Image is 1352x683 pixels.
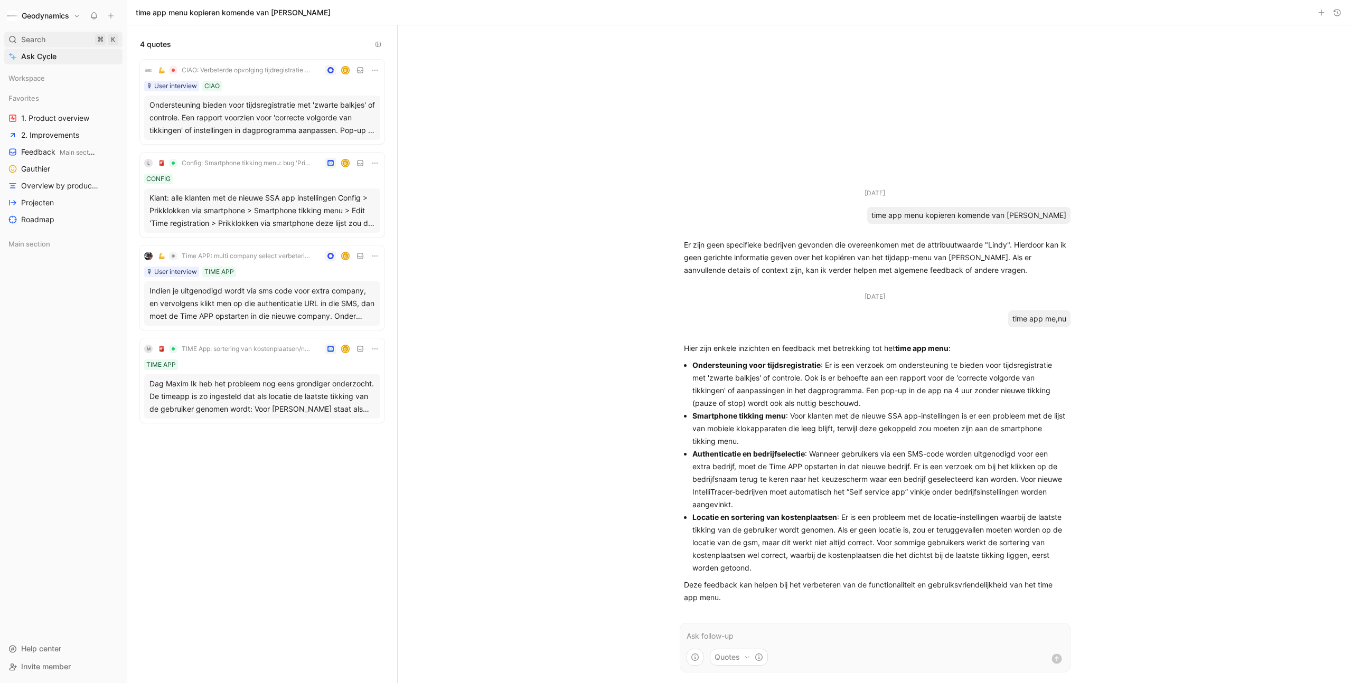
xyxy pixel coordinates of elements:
[4,659,123,675] div: Invite member
[4,236,123,255] div: Main section
[144,66,153,74] img: logo
[149,99,375,137] div: Ondersteuning bieden voor tijdsregistratie met 'zwarte balkjes' of controle. Een rapport voorzien...
[158,160,165,166] img: 🚨
[22,11,69,21] h1: Geodynamics
[4,90,123,106] div: Favorites
[692,411,786,420] strong: Smartphone tikking menu
[21,130,79,140] span: 2. Improvements
[4,110,123,126] a: 1. Product overview
[4,127,123,143] a: 2. Improvements
[21,214,54,225] span: Roadmap
[895,344,949,353] strong: time app menu
[155,64,316,77] button: 💪CIAO: Verbeterde opvolging tijdregistratie bij schoonmaakbedrijven
[21,181,99,191] span: Overview by product area
[182,66,312,74] span: CIAO: Verbeterde opvolging tijdregistratie bij schoonmaakbedrijven
[4,641,123,657] div: Help center
[342,160,349,167] div: G
[4,8,83,23] button: GeodynamicsGeodynamics
[692,410,1066,448] p: : Voor klanten met de nieuwe SSA app-instellingen is er een probleem met de lijst van mobiele klo...
[4,32,123,48] div: Search⌘K
[158,253,165,259] img: 💪
[149,192,375,230] div: Klant: alle klanten met de nieuwe SSA app instellingen Config > Prikklokken via smartphone > Smar...
[865,291,885,302] div: [DATE]
[342,253,349,260] div: G
[21,164,50,174] span: Gauthier
[60,148,98,156] span: Main section
[149,377,375,415] div: Dag Maxim Ik heb het probleem nog eens grondiger onderzocht. De timeapp is zo ingesteld dat als l...
[342,346,349,353] div: G
[144,252,153,260] img: logo
[149,284,375,322] div: Indien je uitgenodigd wordt via sms code voor extra company, en vervolgens klikt men op die authe...
[8,73,45,83] span: Workspace
[4,144,123,160] a: FeedbackMain section
[146,359,176,370] div: TIME APP
[146,81,197,91] div: 🎙 User interview
[684,342,1066,355] p: Hier zijn enkele inzichten en feedback met betrekking tot het :
[8,239,50,249] span: Main section
[4,195,123,211] a: Projecten
[692,511,1066,574] p: : Er is een probleem met de locatie-instellingen waarbij de laatste tikking van de gebruiker word...
[21,50,57,63] span: Ask Cycle
[684,239,1066,277] p: Er zijn geen specifieke bedrijven gevonden die overeenkomen met de attribuutwaarde "Lindy". Hierd...
[204,81,220,91] div: CIAO
[182,252,312,260] span: Time APP: multi company select verbeteringen
[8,93,39,103] span: Favorites
[692,513,837,521] strong: Locatie en sortering van kostenplaatsen
[710,649,768,666] button: Quotes
[342,67,349,74] div: G
[21,644,61,653] span: Help center
[692,449,805,458] strong: Authenticatie en bedrijfselectie
[182,159,312,167] span: Config: Smartphone tikking menu: bug 'Prikklokken via smartphone'
[21,113,89,124] span: 1. Product overview
[21,147,96,158] span: Feedback
[144,345,153,353] div: M
[158,346,165,352] img: 🚨
[155,157,316,169] button: 🚨Config: Smartphone tikking menu: bug 'Prikklokken via smartphone'
[1008,310,1071,327] div: time app me,nu
[692,361,821,369] strong: Ondersteuning voor tijdsregistratie
[4,161,123,177] a: Gauthier
[865,188,885,198] div: [DATE]
[108,34,118,45] div: K
[4,70,123,86] div: Workspace
[21,33,45,46] span: Search
[4,236,123,252] div: Main section
[4,49,123,64] a: Ask Cycle
[684,578,1066,604] p: Deze feedback kan helpen bij het verbeteren van de functionaliteit en gebruiksvriendelijkheid van...
[7,11,17,21] img: Geodynamics
[867,207,1071,224] div: time app menu kopieren komende van [PERSON_NAME]
[144,159,153,167] div: L
[692,448,1066,511] p: : Wanneer gebruikers via een SMS-code worden uitgenodigd voor een extra bedrijf, moet de Time APP...
[182,345,312,353] span: TIME App: sortering van kostenplaatsen/nuttige plaatsen werkt niet altijd
[95,34,106,45] div: ⌘
[158,67,165,73] img: 💪
[204,267,234,277] div: TIME APP
[146,267,197,277] div: 🎙 User interview
[146,174,171,184] div: CONFIG
[155,343,316,355] button: 🚨TIME App: sortering van kostenplaatsen/nuttige plaatsen werkt niet altijd
[21,662,71,671] span: Invite member
[136,7,331,18] h1: time app menu kopieren komende van [PERSON_NAME]
[140,38,171,51] span: 4 quotes
[4,212,123,227] a: Roadmap
[4,178,123,194] a: Overview by product area
[155,250,316,262] button: 💪Time APP: multi company select verbeteringen
[692,359,1066,410] p: : Er is een verzoek om ondersteuning te bieden voor tijdsregistratie met 'zwarte balkjes' of cont...
[21,197,54,208] span: Projecten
